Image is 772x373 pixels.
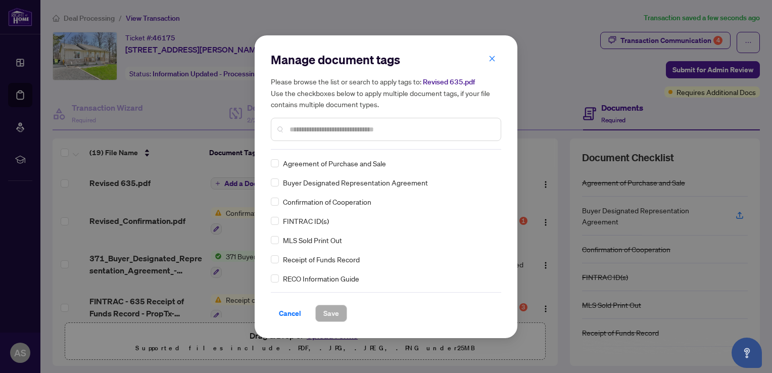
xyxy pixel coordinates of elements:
[489,55,496,62] span: close
[315,305,347,322] button: Save
[271,305,309,322] button: Cancel
[283,254,360,265] span: Receipt of Funds Record
[423,77,475,86] span: Revised 635.pdf
[271,76,501,110] h5: Please browse the list or search to apply tags to: Use the checkboxes below to apply multiple doc...
[732,338,762,368] button: Open asap
[283,196,371,207] span: Confirmation of Cooperation
[283,177,428,188] span: Buyer Designated Representation Agreement
[283,273,359,284] span: RECO Information Guide
[283,158,386,169] span: Agreement of Purchase and Sale
[283,215,329,226] span: FINTRAC ID(s)
[271,52,501,68] h2: Manage document tags
[279,305,301,321] span: Cancel
[283,235,342,246] span: MLS Sold Print Out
